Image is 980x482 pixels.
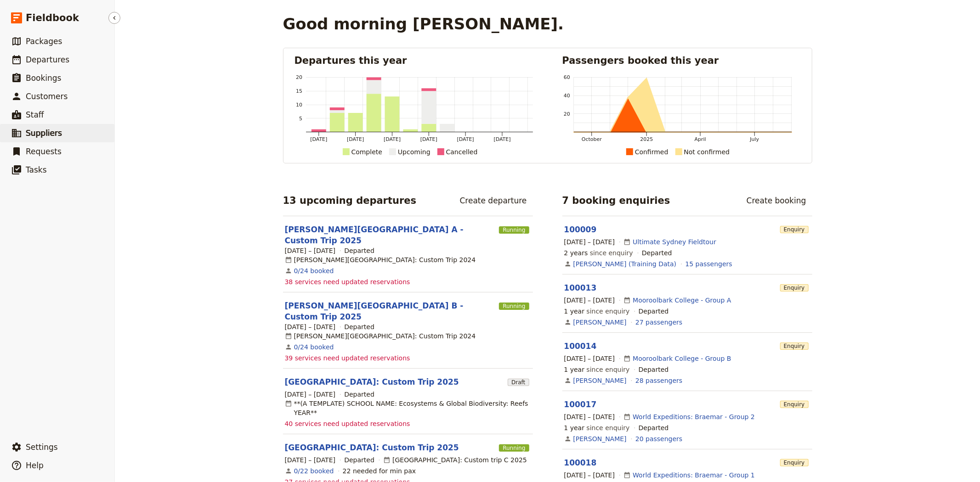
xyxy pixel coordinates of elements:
[26,443,58,452] span: Settings
[344,390,374,399] div: Departed
[564,296,615,305] span: [DATE] – [DATE]
[564,471,615,480] span: [DATE] – [DATE]
[294,466,334,476] a: View the bookings for this departure
[780,342,809,350] span: Enquiry
[639,423,669,432] div: Departed
[296,102,302,108] tspan: 10
[780,401,809,408] span: Enquiry
[299,116,302,122] tspan: 5
[639,365,669,374] div: Departed
[344,246,374,255] div: Departed
[26,461,44,470] span: Help
[564,93,570,99] tspan: 40
[564,74,570,80] tspan: 60
[573,318,627,327] a: [PERSON_NAME]
[344,455,374,465] div: Departed
[780,226,809,233] span: Enquiry
[780,284,809,291] span: Enquiry
[499,303,529,310] span: Running
[285,390,336,399] span: [DATE] – [DATE]
[285,277,410,286] span: 38 services need updated reservations
[564,307,630,316] span: since enquiry
[499,444,529,452] span: Running
[573,376,627,385] a: [PERSON_NAME]
[108,12,120,24] button: Hide menu
[285,322,336,331] span: [DATE] – [DATE]
[283,15,564,33] h1: Good morning [PERSON_NAME].
[343,466,416,476] div: 22 needed for min pax
[564,412,615,421] span: [DATE] – [DATE]
[420,136,437,142] tspan: [DATE]
[564,342,597,351] a: 100014
[285,419,410,428] span: 40 services need updated reservations
[564,111,570,117] tspan: 20
[446,146,478,157] div: Cancelled
[684,146,730,157] div: Not confirmed
[633,354,731,363] a: Mooroolbark College - Group B
[573,259,677,269] a: [PERSON_NAME] (Training Data)
[285,300,496,322] a: [PERSON_NAME][GEOGRAPHIC_DATA] B - Custom Trip 2025
[573,434,627,443] a: [PERSON_NAME]
[398,146,431,157] div: Upcoming
[283,194,417,207] h2: 13 upcoming departures
[741,193,812,208] a: Create booking
[285,224,496,246] a: [PERSON_NAME][GEOGRAPHIC_DATA] A - Custom Trip 2025
[564,248,633,258] span: since enquiry
[295,54,533,67] h2: Departures this year
[640,136,653,142] tspan: 2025
[26,37,62,46] span: Packages
[633,412,755,421] a: World Expeditions: Braemar - Group 2
[294,342,334,352] a: View the bookings for this departure
[564,283,597,292] a: 100013
[685,259,732,269] a: View the passengers for this booking
[347,136,364,142] tspan: [DATE]
[635,318,682,327] a: View the passengers for this booking
[310,136,327,142] tspan: [DATE]
[26,73,61,83] span: Bookings
[633,237,716,247] a: Ultimate Sydney Fieldtour
[633,471,755,480] a: World Expeditions: Braemar - Group 1
[383,455,527,465] div: [GEOGRAPHIC_DATA]: Custom trip C 2025
[639,307,669,316] div: Departed
[493,136,510,142] tspan: [DATE]
[296,88,302,94] tspan: 15
[633,296,731,305] a: Mooroolbark College - Group A
[344,322,374,331] div: Departed
[285,246,336,255] span: [DATE] – [DATE]
[457,136,474,142] tspan: [DATE]
[564,400,597,409] a: 100017
[635,376,682,385] a: View the passengers for this booking
[564,249,588,257] span: 2 years
[296,74,302,80] tspan: 20
[749,136,759,142] tspan: July
[564,225,597,234] a: 100009
[694,136,706,142] tspan: April
[562,194,670,207] h2: 7 booking enquiries
[285,255,476,264] div: [PERSON_NAME][GEOGRAPHIC_DATA]: Custom Trip 2024
[294,266,334,275] a: View the bookings for this departure
[508,379,529,386] span: Draft
[499,226,529,234] span: Running
[26,11,79,25] span: Fieldbook
[285,455,336,465] span: [DATE] – [DATE]
[564,458,597,467] a: 100018
[564,354,615,363] span: [DATE] – [DATE]
[26,129,62,138] span: Suppliers
[26,55,69,64] span: Departures
[780,459,809,466] span: Enquiry
[285,376,459,387] a: [GEOGRAPHIC_DATA]: Custom Trip 2025
[26,110,44,119] span: Staff
[564,237,615,247] span: [DATE] – [DATE]
[285,442,459,453] a: [GEOGRAPHIC_DATA]: Custom Trip 2025
[564,423,630,432] span: since enquiry
[564,308,585,315] span: 1 year
[26,92,68,101] span: Customers
[285,353,410,363] span: 39 services need updated reservations
[564,366,585,373] span: 1 year
[285,399,531,417] div: **(A TEMPLATE) SCHOOL NAME: Ecosystems & Global Biodiversity: Reefs YEAR**
[285,331,476,341] div: [PERSON_NAME][GEOGRAPHIC_DATA]: Custom Trip 2024
[642,248,672,258] div: Departed
[635,434,682,443] a: View the passengers for this booking
[564,424,585,432] span: 1 year
[454,193,533,208] a: Create departure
